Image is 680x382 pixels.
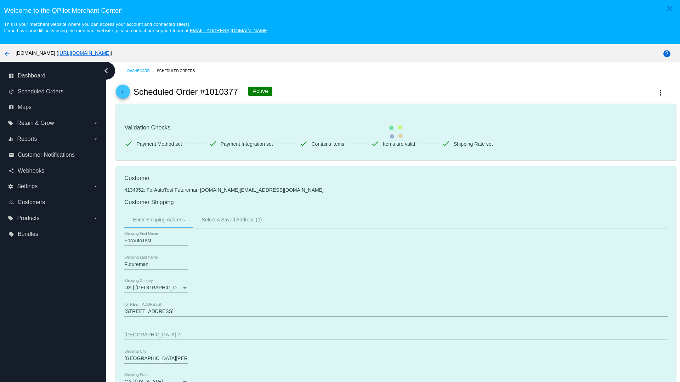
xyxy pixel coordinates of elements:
[18,73,45,79] span: Dashboard
[8,152,14,158] i: email
[17,136,37,142] span: Reports
[8,199,14,205] i: people_outline
[8,215,13,221] i: local_offer
[157,65,201,76] a: Scheduled Orders
[4,22,268,33] small: This is your merchant website where you can access your account and connected site(s). If you hav...
[18,88,63,95] span: Scheduled Orders
[93,184,98,189] i: arrow_drop_down
[18,231,38,237] span: Bundles
[663,50,671,58] mat-icon: help
[8,231,14,237] i: local_offer
[8,165,98,176] a: share Webhooks
[656,88,665,97] mat-icon: more_vert
[18,168,44,174] span: Webhooks
[17,183,38,190] span: Settings
[4,7,676,15] h3: Welcome to the QPilot Merchant Center!
[8,73,14,79] i: dashboard
[8,197,98,208] a: people_outline Customers
[8,184,13,189] i: settings
[16,50,112,56] span: [DOMAIN_NAME] ( )
[8,168,14,174] i: share
[8,89,14,94] i: update
[8,104,14,110] i: map
[119,89,127,98] mat-icon: arrow_back
[8,136,13,142] i: equalizer
[93,215,98,221] i: arrow_drop_down
[665,4,674,13] mat-icon: close
[17,215,39,221] span: Products
[18,104,32,110] span: Maps
[127,65,157,76] a: Dashboard
[93,136,98,142] i: arrow_drop_down
[101,65,112,76] i: chevron_left
[134,87,238,97] h2: Scheduled Order #1010377
[18,199,45,206] span: Customers
[248,87,272,96] div: Active
[8,102,98,113] a: map Maps
[58,50,110,56] a: [URL][DOMAIN_NAME]
[17,120,54,126] span: Retain & Grow
[18,152,75,158] span: Customer Notifications
[8,70,98,81] a: dashboard Dashboard
[3,50,11,58] mat-icon: arrow_back
[8,86,98,97] a: update Scheduled Orders
[8,120,13,126] i: local_offer
[93,120,98,126] i: arrow_drop_down
[188,28,268,33] a: [EMAIL_ADDRESS][DOMAIN_NAME]
[8,149,98,161] a: email Customer Notifications
[8,228,98,240] a: local_offer Bundles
